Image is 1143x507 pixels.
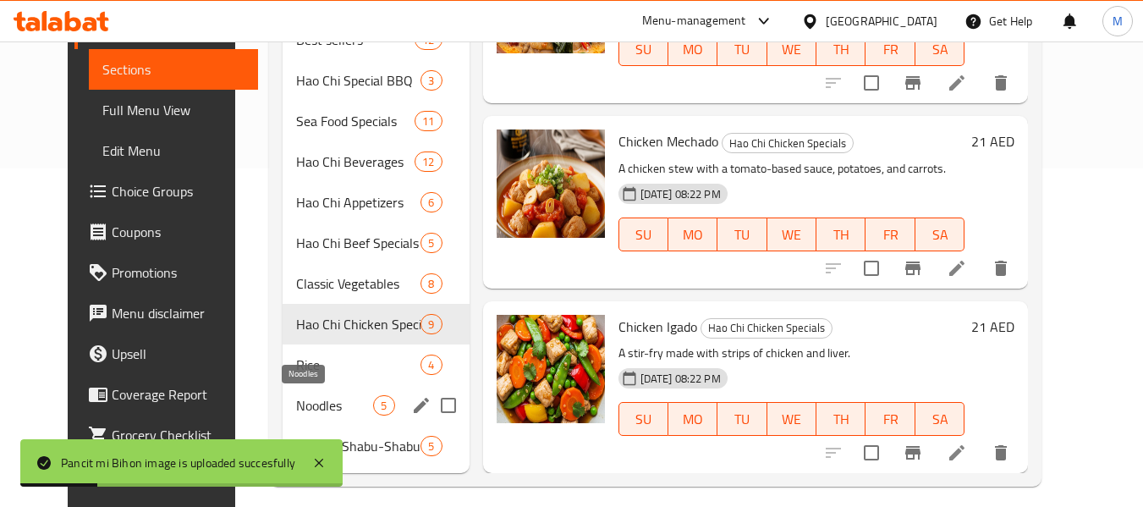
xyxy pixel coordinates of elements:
span: Grocery Checklist [112,425,245,445]
img: Chicken Igado [497,315,605,423]
span: Hao Chi Appetizers [296,192,420,212]
span: SU [626,37,662,62]
button: SA [915,402,964,436]
button: delete [981,248,1021,289]
span: Coupons [112,222,245,242]
div: items [415,152,442,172]
button: delete [981,433,1021,473]
span: FR [872,37,908,62]
span: Chicken Mechado [618,129,718,154]
a: Edit menu item [947,443,967,463]
button: delete [981,63,1021,103]
div: Hao Chi Special BBQ [296,70,420,91]
button: FR [865,402,915,436]
div: Hotpot/Shabu-Shabu Sides [296,436,420,456]
span: Select to update [854,251,889,286]
a: Promotions [74,252,259,293]
a: Sections [89,49,259,90]
span: 5 [374,398,393,414]
span: Classic Vegetables [296,273,420,294]
div: Hao Chi Chicken Specials [701,318,833,339]
button: WE [767,218,816,251]
div: items [415,111,442,131]
span: TU [724,223,760,247]
span: [DATE] 08:22 PM [634,186,728,202]
div: Pancit mi Bihon image is uploaded succesfully [61,454,295,472]
span: Select to update [854,65,889,101]
span: 5 [421,235,441,251]
span: Menu disclaimer [112,303,245,323]
p: A chicken stew with a tomato-based sauce, potatoes, and carrots. [618,158,965,179]
span: Hao Chi Chicken Specials [701,318,832,338]
span: WE [774,407,810,432]
button: SU [618,32,668,66]
a: Menu disclaimer [74,293,259,333]
div: items [420,273,442,294]
button: TH [816,218,865,251]
span: WE [774,223,810,247]
button: TH [816,402,865,436]
div: items [420,314,442,334]
a: Choice Groups [74,171,259,212]
span: SA [922,223,958,247]
div: Hao Chi Appetizers6 [283,182,469,223]
div: Menu-management [642,11,746,31]
button: MO [668,218,717,251]
span: MO [675,37,711,62]
span: WE [774,37,810,62]
span: 9 [421,317,441,333]
span: FR [872,407,908,432]
button: Branch-specific-item [893,248,933,289]
span: MO [675,407,711,432]
span: Hao Chi Beverages [296,152,415,172]
span: M [1113,12,1123,30]
span: Noodles [296,395,373,416]
span: Hao Chi Beef Specials [296,233,420,253]
div: items [373,395,394,416]
div: Hao Chi Special BBQ3 [283,60,469,101]
button: TU [717,402,767,436]
button: Branch-specific-item [893,433,933,473]
a: Coverage Report [74,374,259,415]
span: SA [922,37,958,62]
span: SA [922,407,958,432]
span: 8 [421,276,441,292]
div: items [420,192,442,212]
span: 5 [421,438,441,455]
span: 12 [415,154,441,170]
p: A stir-fry made with strips of chicken and liver. [618,343,965,364]
div: Rice4 [283,344,469,385]
button: edit [409,393,434,418]
button: TH [816,32,865,66]
a: Grocery Checklist [74,415,259,455]
span: TH [823,407,859,432]
div: Classic Vegetables8 [283,263,469,304]
a: Upsell [74,333,259,374]
span: Coverage Report [112,384,245,405]
a: Edit menu item [947,258,967,278]
div: items [420,355,442,375]
div: Hotpot/Shabu-Shabu Sides5 [283,426,469,466]
button: FR [865,218,915,251]
a: Edit menu item [947,73,967,93]
div: items [420,233,442,253]
span: 11 [415,113,441,130]
div: Sea Food Specials [296,111,415,131]
h6: 21 AED [971,315,1014,339]
span: 4 [421,357,441,373]
button: SU [618,402,668,436]
button: SA [915,218,964,251]
button: MO [668,402,717,436]
div: [GEOGRAPHIC_DATA] [826,12,937,30]
span: Hao Chi Chicken Specials [296,314,420,334]
span: Rice [296,355,420,375]
span: Sections [102,59,245,80]
div: Hao Chi Chicken Specials9 [283,304,469,344]
div: Sea Food Specials11 [283,101,469,141]
img: Chicken Mechado [497,130,605,238]
span: Full Menu View [102,100,245,120]
span: 3 [421,73,441,89]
